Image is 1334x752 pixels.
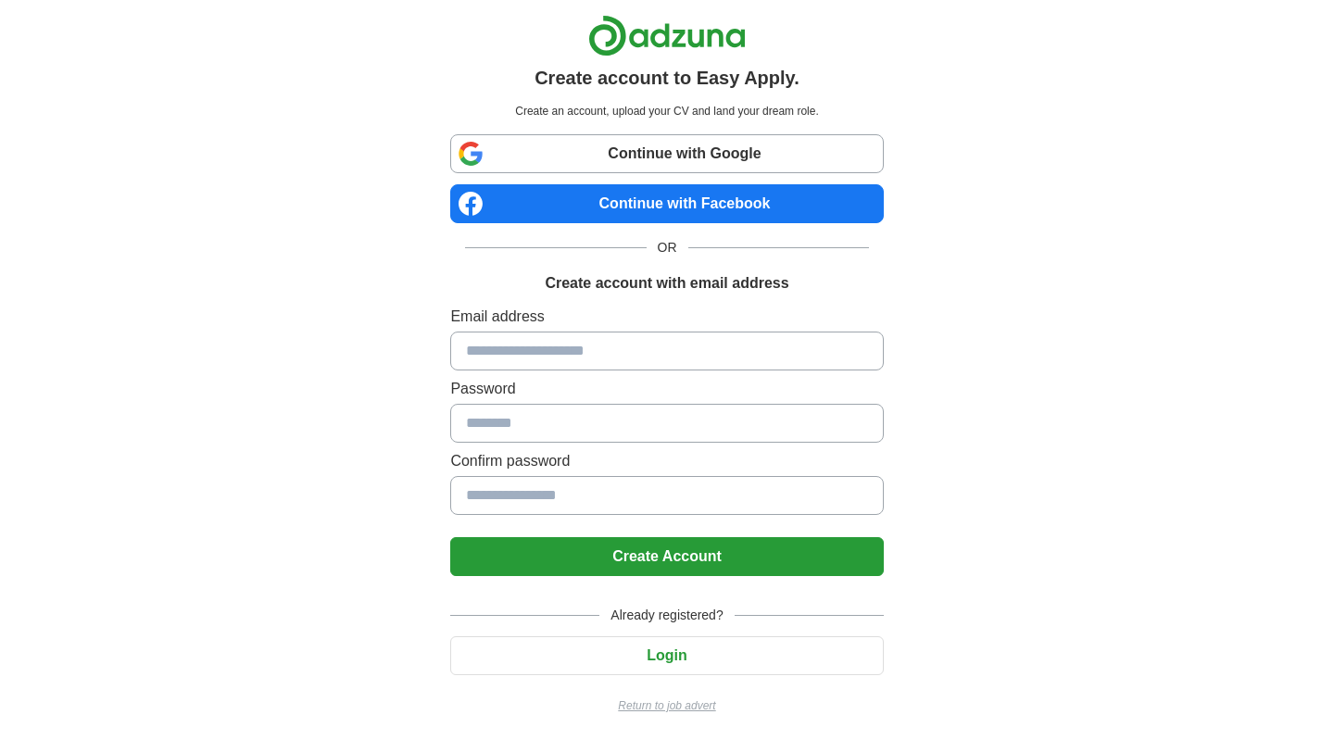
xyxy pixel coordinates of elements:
button: Create Account [450,537,883,576]
span: Already registered? [599,606,734,625]
span: OR [647,238,688,257]
button: Login [450,636,883,675]
label: Email address [450,306,883,328]
a: Continue with Google [450,134,883,173]
h1: Create account to Easy Apply. [535,64,799,92]
a: Return to job advert [450,697,883,714]
a: Login [450,647,883,663]
img: Adzuna logo [588,15,746,56]
label: Confirm password [450,450,883,472]
p: Create an account, upload your CV and land your dream role. [454,103,879,119]
h1: Create account with email address [545,272,788,295]
a: Continue with Facebook [450,184,883,223]
label: Password [450,378,883,400]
